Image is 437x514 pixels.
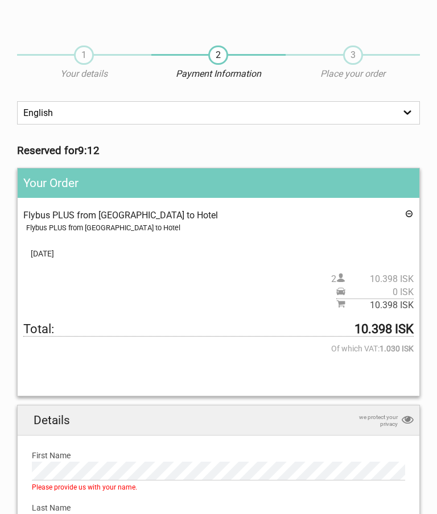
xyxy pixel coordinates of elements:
[286,68,420,80] p: Place your order
[380,342,414,355] strong: 1.030 ISK
[345,286,414,299] span: 0 ISK
[26,222,414,234] div: Flybus PLUS from [GEOGRAPHIC_DATA] to Hotel
[151,68,286,80] p: Payment Information
[9,5,43,39] button: Open LiveChat chat widget
[208,45,228,65] span: 2
[23,247,414,260] span: [DATE]
[18,405,419,436] h2: Details
[336,286,414,299] span: Pickup price
[18,168,419,198] h2: Your Order
[17,144,420,157] h3: Reserved for
[32,449,405,462] label: First Name
[331,273,414,285] span: 2 person(s)
[354,323,414,335] strong: 10.398 ISK
[336,299,414,312] span: Subtotal
[32,501,405,514] label: Last Name
[341,414,398,428] span: we protect your privacy
[74,45,94,65] span: 1
[17,68,151,80] p: Your details
[23,210,218,221] span: Flybus PLUS from [GEOGRAPHIC_DATA] to Hotel
[23,342,414,355] span: Of which VAT:
[345,273,414,285] span: 10.398 ISK
[78,144,100,157] strong: 9:12
[402,414,414,428] i: privacy protection
[32,483,137,491] span: Please provide us with your name.
[343,45,363,65] span: 3
[345,299,414,312] span: 10.398 ISK
[23,323,414,336] span: Total to be paid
